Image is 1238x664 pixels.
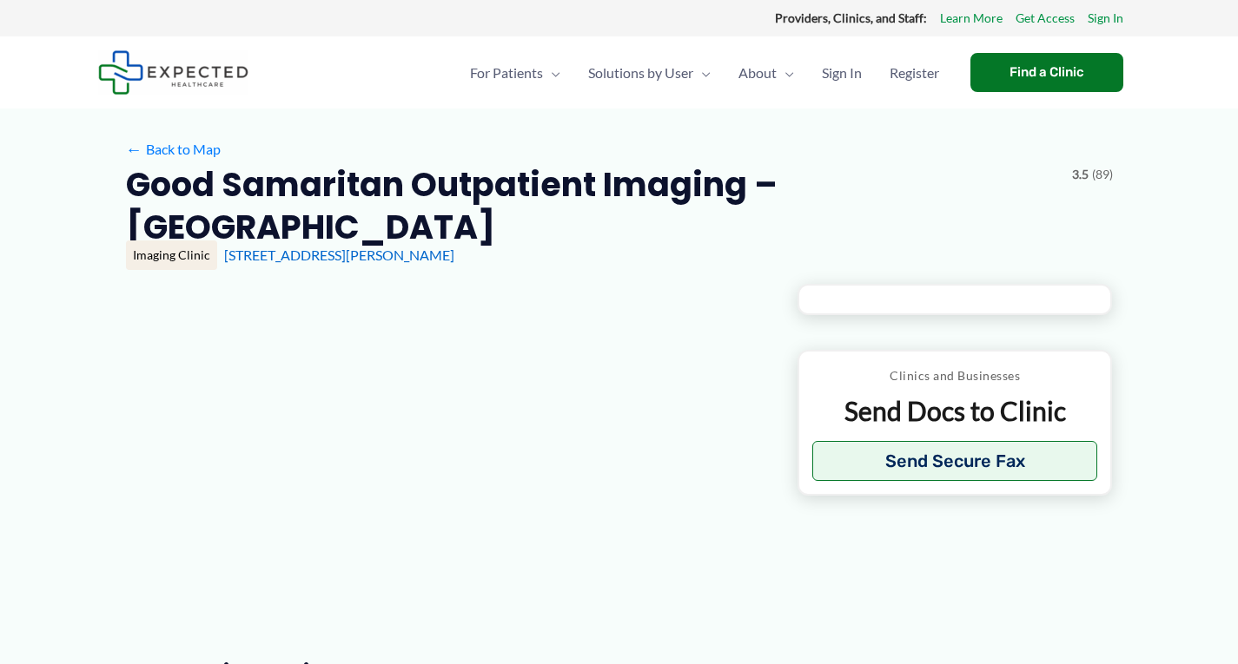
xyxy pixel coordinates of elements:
[1072,163,1089,186] span: 3.5
[940,7,1003,30] a: Learn More
[812,365,1098,387] p: Clinics and Businesses
[456,43,574,103] a: For PatientsMenu Toggle
[890,43,939,103] span: Register
[1016,7,1075,30] a: Get Access
[126,240,217,270] div: Imaging Clinic
[970,53,1123,92] a: Find a Clinic
[693,43,711,103] span: Menu Toggle
[126,163,1058,249] h2: Good Samaritan Outpatient Imaging – [GEOGRAPHIC_DATA]
[876,43,953,103] a: Register
[775,10,927,25] strong: Providers, Clinics, and Staff:
[1092,163,1113,186] span: (89)
[822,43,862,103] span: Sign In
[812,394,1098,428] p: Send Docs to Clinic
[574,43,725,103] a: Solutions by UserMenu Toggle
[456,43,953,103] nav: Primary Site Navigation
[588,43,693,103] span: Solutions by User
[543,43,560,103] span: Menu Toggle
[812,441,1098,481] button: Send Secure Fax
[725,43,808,103] a: AboutMenu Toggle
[470,43,543,103] span: For Patients
[126,141,142,157] span: ←
[1088,7,1123,30] a: Sign In
[126,136,221,162] a: ←Back to Map
[98,50,248,95] img: Expected Healthcare Logo - side, dark font, small
[224,247,454,263] a: [STREET_ADDRESS][PERSON_NAME]
[738,43,777,103] span: About
[777,43,794,103] span: Menu Toggle
[808,43,876,103] a: Sign In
